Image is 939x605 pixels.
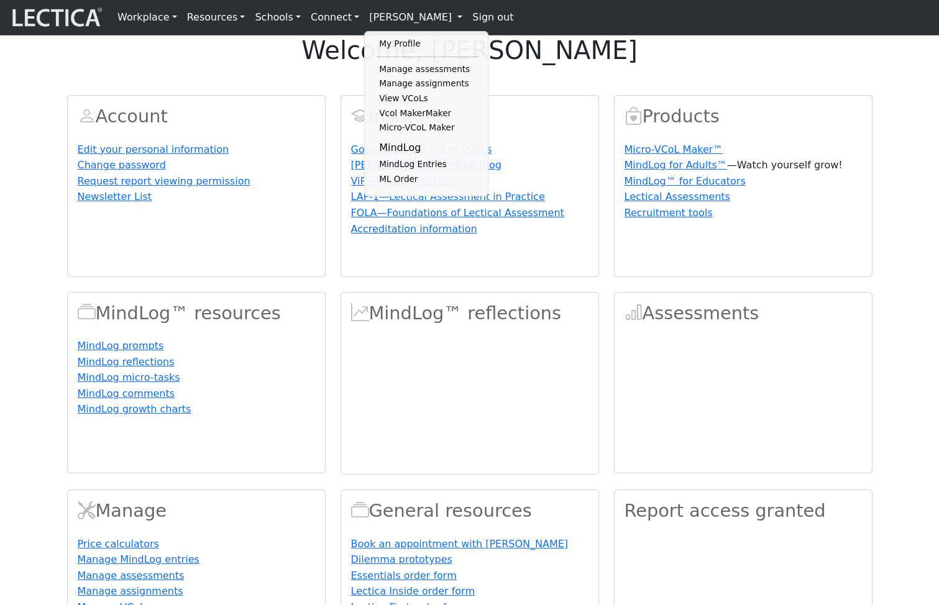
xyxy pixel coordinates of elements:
a: Vcol MakerMaker [376,106,479,121]
a: MindLog prompts [78,340,164,352]
a: Manage assignments [78,585,183,597]
a: Sign out [467,5,518,30]
a: Recruitment tools [625,207,713,219]
a: Micro-VCoL Maker [376,121,479,135]
span: MindLog™ resources [78,302,96,324]
a: MindLog for Adults™ [625,159,727,171]
a: MindLog reflections [78,356,175,368]
a: [PERSON_NAME] Medium Blog [351,159,502,171]
a: Good in a crisis micro-VCoLs [351,143,492,155]
a: Newsletter List [78,191,152,202]
a: MindLog Entries [376,157,479,172]
a: MindLog growth charts [78,403,191,415]
a: Manage assessments [78,570,185,581]
h2: Products [625,106,862,127]
h2: MindLog™ resources [78,302,315,324]
p: —Watch yourself grow! [625,158,862,173]
span: Account [78,106,96,127]
a: Change password [78,159,166,171]
a: [PERSON_NAME] [364,5,467,30]
a: ViP—VCoL in Practice [351,175,457,187]
a: MindLog comments [78,388,175,399]
a: Manage assignments [376,76,479,91]
a: Lectica Inside order form [351,585,475,597]
a: Manage assessments [376,62,479,77]
span: Account [351,106,369,127]
span: Assessments [625,302,643,324]
a: View VCoLs [376,91,479,106]
a: MindLog™ for Educators [625,175,746,187]
a: Dilemma prototypes [351,553,452,565]
a: FOLA—Foundations of Lectical Assessment [351,207,564,219]
a: Manage MindLog entries [78,553,199,565]
a: Essentials order form [351,570,457,581]
h2: Assessments [625,302,862,324]
h2: General resources [351,500,589,522]
a: Accreditation information [351,223,477,235]
a: Edit your personal information [78,143,229,155]
li: MindLog [376,139,479,157]
span: MindLog [351,302,369,324]
a: ML Order [376,172,479,187]
a: MindLog micro-tasks [78,371,180,383]
h2: Institute [351,106,589,127]
a: Lectical Assessments [625,191,730,202]
ul: [PERSON_NAME] [376,37,479,186]
a: LAP-1—Lectical Assessment in Practice [351,191,545,202]
img: lecticalive [9,6,103,29]
a: Book an appointment with [PERSON_NAME] [351,538,569,550]
span: Manage [78,500,96,521]
span: Resources [351,500,369,521]
a: Resources [182,5,250,30]
a: Micro-VCoL Maker™ [625,143,723,155]
a: Schools [250,5,306,30]
span: Products [625,106,643,127]
h2: Report access granted [625,500,862,522]
h2: Manage [78,500,315,522]
a: My Profile [376,37,479,52]
a: Price calculators [78,538,159,550]
a: Workplace [112,5,182,30]
h2: Account [78,106,315,127]
a: Connect [306,5,364,30]
h2: MindLog™ reflections [351,302,589,324]
a: Request report viewing permission [78,175,250,187]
